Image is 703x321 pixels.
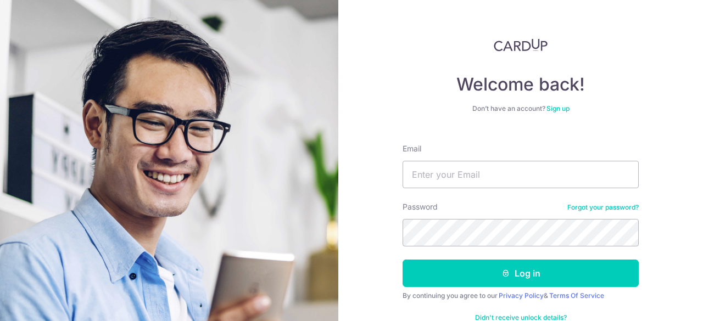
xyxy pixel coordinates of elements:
[403,74,639,95] h4: Welcome back!
[546,104,570,112] a: Sign up
[567,203,639,212] a: Forgot your password?
[403,201,438,212] label: Password
[403,161,639,188] input: Enter your Email
[494,38,548,52] img: CardUp Logo
[403,260,639,287] button: Log in
[499,291,544,300] a: Privacy Policy
[403,143,421,154] label: Email
[403,291,639,300] div: By continuing you agree to our &
[549,291,604,300] a: Terms Of Service
[403,104,639,113] div: Don’t have an account?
